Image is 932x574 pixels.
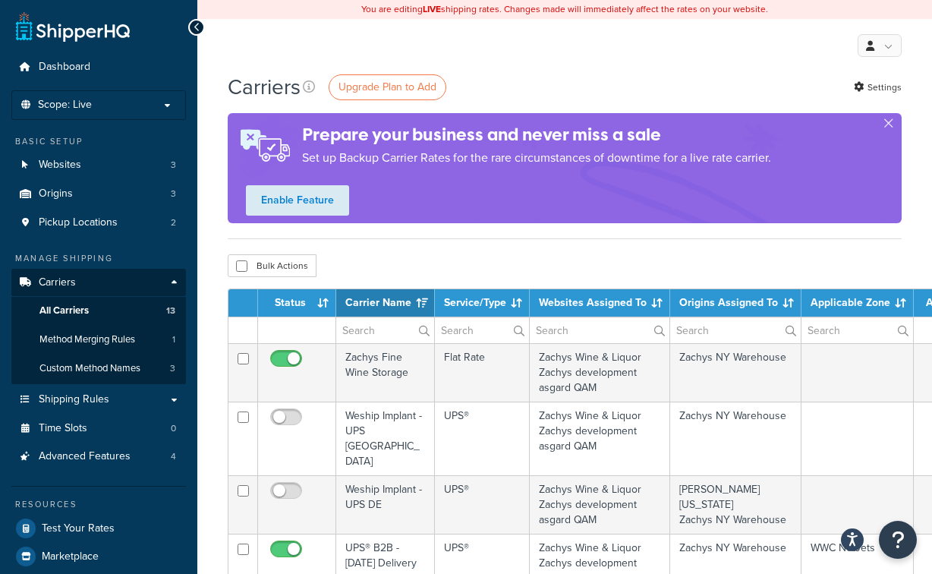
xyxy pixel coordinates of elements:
[435,475,530,534] td: UPS®
[11,209,186,237] li: Pickup Locations
[329,74,446,100] a: Upgrade Plan to Add
[39,276,76,289] span: Carriers
[530,289,670,317] th: Websites Assigned To: activate to sort column ascending
[39,450,131,463] span: Advanced Features
[42,522,115,535] span: Test Your Rates
[530,475,670,534] td: Zachys Wine & Liquor Zachys development asgard QAM
[258,289,336,317] th: Status: activate to sort column ascending
[39,304,89,317] span: All Carriers
[39,159,81,172] span: Websites
[11,297,186,325] li: All Carriers
[11,515,186,542] a: Test Your Rates
[302,122,771,147] h4: Prepare your business and never miss a sale
[530,343,670,402] td: Zachys Wine & Liquor Zachys development asgard QAM
[336,343,435,402] td: Zachys Fine Wine Storage
[11,355,186,383] li: Custom Method Names
[172,333,175,346] span: 1
[228,113,302,178] img: ad-rules-rateshop-fe6ec290ccb7230408bd80ed9643f0289d75e0ffd9eb532fc0e269fcd187b520.png
[801,317,913,343] input: Search
[670,475,801,534] td: [PERSON_NAME][US_STATE] Zachys NY Warehouse
[670,289,801,317] th: Origins Assigned To: activate to sort column ascending
[11,297,186,325] a: All Carriers 13
[171,216,176,229] span: 2
[435,402,530,475] td: UPS®
[530,402,670,475] td: Zachys Wine & Liquor Zachys development asgard QAM
[336,317,434,343] input: Search
[336,475,435,534] td: Weship Implant -UPS DE
[39,333,135,346] span: Method Merging Rules
[11,443,186,471] li: Advanced Features
[11,326,186,354] li: Method Merging Rules
[11,269,186,297] a: Carriers
[879,521,917,559] button: Open Resource Center
[171,159,176,172] span: 3
[39,393,109,406] span: Shipping Rules
[166,304,175,317] span: 13
[801,289,914,317] th: Applicable Zone: activate to sort column ascending
[11,180,186,208] a: Origins 3
[11,180,186,208] li: Origins
[170,362,175,375] span: 3
[11,326,186,354] a: Method Merging Rules 1
[11,415,186,443] a: Time Slots 0
[171,422,176,435] span: 0
[39,422,87,435] span: Time Slots
[11,53,186,81] a: Dashboard
[228,72,301,102] h1: Carriers
[435,317,529,343] input: Search
[16,11,130,42] a: ShipperHQ Home
[11,135,186,148] div: Basic Setup
[11,543,186,570] a: Marketplace
[435,343,530,402] td: Flat Rate
[854,77,902,98] a: Settings
[11,443,186,471] a: Advanced Features 4
[423,2,441,16] b: LIVE
[435,289,530,317] th: Service/Type: activate to sort column ascending
[171,450,176,463] span: 4
[11,498,186,511] div: Resources
[42,550,99,563] span: Marketplace
[11,252,186,265] div: Manage Shipping
[530,317,669,343] input: Search
[39,362,140,375] span: Custom Method Names
[11,386,186,414] a: Shipping Rules
[228,254,316,277] button: Bulk Actions
[670,402,801,475] td: Zachys NY Warehouse
[11,269,186,384] li: Carriers
[11,415,186,443] li: Time Slots
[11,151,186,179] a: Websites 3
[11,209,186,237] a: Pickup Locations 2
[39,216,118,229] span: Pickup Locations
[11,151,186,179] li: Websites
[336,402,435,475] td: Weship Implant -UPS [GEOGRAPHIC_DATA]
[39,61,90,74] span: Dashboard
[670,343,801,402] td: Zachys NY Warehouse
[171,188,176,200] span: 3
[338,79,436,95] span: Upgrade Plan to Add
[39,188,73,200] span: Origins
[302,147,771,169] p: Set up Backup Carrier Rates for the rare circumstances of downtime for a live rate carrier.
[246,185,349,216] a: Enable Feature
[38,99,92,112] span: Scope: Live
[11,355,186,383] a: Custom Method Names 3
[336,289,435,317] th: Carrier Name: activate to sort column ascending
[670,317,801,343] input: Search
